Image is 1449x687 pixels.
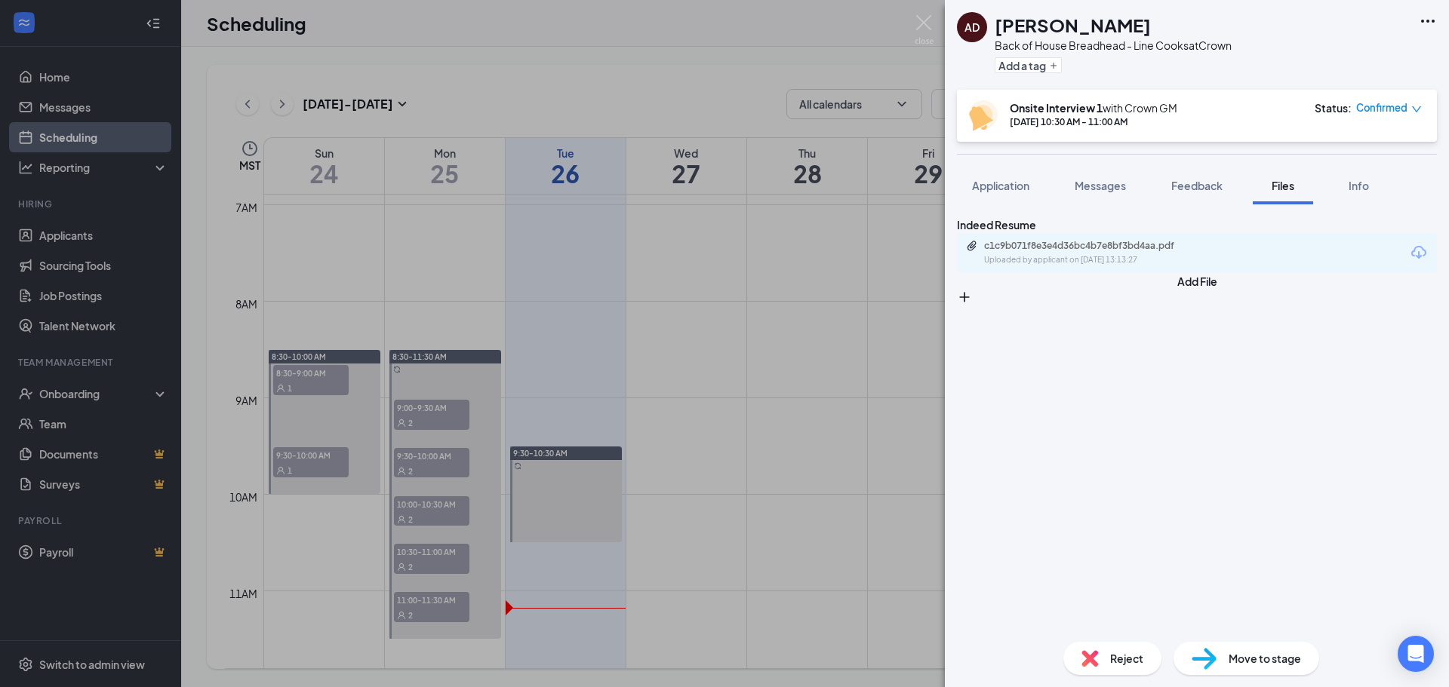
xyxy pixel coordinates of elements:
span: Info [1349,179,1369,192]
span: Reject [1110,650,1143,667]
div: Indeed Resume [957,216,1437,233]
div: with Crown GM [1010,100,1177,115]
a: Paperclipc1c9b071f8e3e4d36bc4b7e8bf3bd4aa.pdfUploaded by applicant on [DATE] 13:13:27 [966,240,1211,266]
div: Back of House Breadhead - Line Cooks at Crown [995,38,1232,53]
span: Feedback [1171,179,1223,192]
h1: [PERSON_NAME] [995,12,1151,38]
span: Files [1272,179,1294,192]
span: Messages [1075,179,1126,192]
div: Status : [1315,100,1352,115]
div: [DATE] 10:30 AM - 11:00 AM [1010,115,1177,128]
div: Open Intercom Messenger [1398,636,1434,672]
button: Add FilePlus [957,273,1437,305]
span: Application [972,179,1029,192]
svg: Plus [1049,61,1058,70]
span: Confirmed [1356,100,1407,115]
svg: Ellipses [1419,12,1437,30]
div: c1c9b071f8e3e4d36bc4b7e8bf3bd4aa.pdf [984,240,1195,252]
span: down [1411,104,1422,115]
svg: Download [1410,244,1428,262]
button: PlusAdd a tag [995,57,1062,73]
svg: Paperclip [966,240,978,252]
div: Uploaded by applicant on [DATE] 13:13:27 [984,254,1211,266]
b: Onsite Interview 1 [1010,101,1103,115]
div: AD [964,20,980,35]
span: Move to stage [1229,650,1301,667]
svg: Plus [957,290,972,305]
